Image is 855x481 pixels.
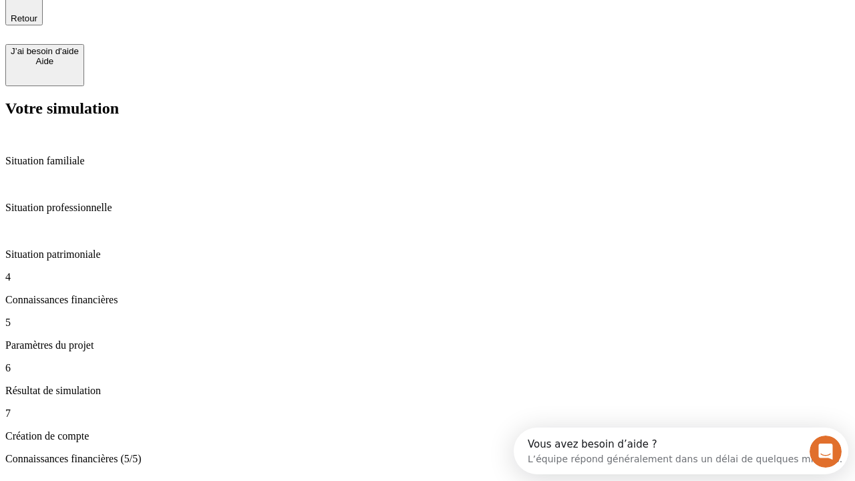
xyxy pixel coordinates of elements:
p: Situation professionnelle [5,202,850,214]
p: Création de compte [5,430,850,442]
button: J’ai besoin d'aideAide [5,44,84,86]
iframe: Intercom live chat [810,436,842,468]
iframe: Intercom live chat discovery launcher [514,428,848,474]
span: Retour [11,13,37,23]
p: 4 [5,271,850,283]
p: Connaissances financières (5/5) [5,453,850,465]
p: Paramètres du projet [5,339,850,351]
p: 7 [5,408,850,420]
p: Connaissances financières [5,294,850,306]
div: Ouvrir le Messenger Intercom [5,5,368,42]
div: J’ai besoin d'aide [11,46,79,56]
h2: Votre simulation [5,100,850,118]
div: Aide [11,56,79,66]
p: 5 [5,317,850,329]
p: 6 [5,362,850,374]
p: Situation familiale [5,155,850,167]
div: L’équipe répond généralement dans un délai de quelques minutes. [14,22,329,36]
div: Vous avez besoin d’aide ? [14,11,329,22]
p: Résultat de simulation [5,385,850,397]
p: Situation patrimoniale [5,249,850,261]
